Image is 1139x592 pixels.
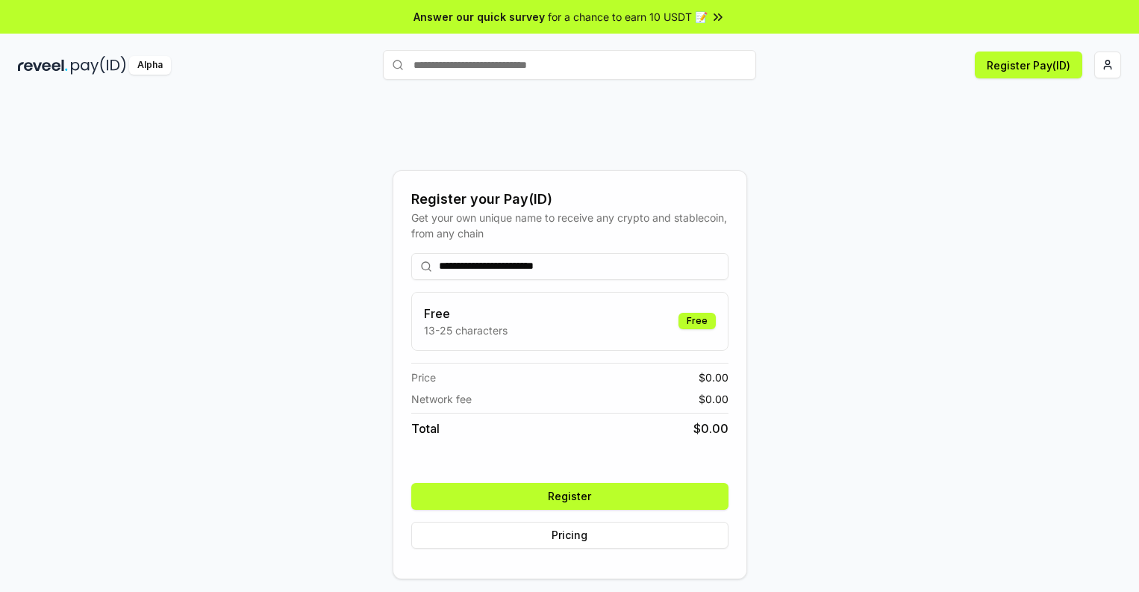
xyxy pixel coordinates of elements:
[678,313,716,329] div: Free
[411,420,440,437] span: Total
[411,483,728,510] button: Register
[424,305,508,323] h3: Free
[414,9,545,25] span: Answer our quick survey
[18,56,68,75] img: reveel_dark
[129,56,171,75] div: Alpha
[424,323,508,338] p: 13-25 characters
[548,9,708,25] span: for a chance to earn 10 USDT 📝
[693,420,728,437] span: $ 0.00
[411,370,436,385] span: Price
[411,189,728,210] div: Register your Pay(ID)
[699,391,728,407] span: $ 0.00
[71,56,126,75] img: pay_id
[411,522,728,549] button: Pricing
[699,370,728,385] span: $ 0.00
[411,391,472,407] span: Network fee
[411,210,728,241] div: Get your own unique name to receive any crypto and stablecoin, from any chain
[975,52,1082,78] button: Register Pay(ID)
